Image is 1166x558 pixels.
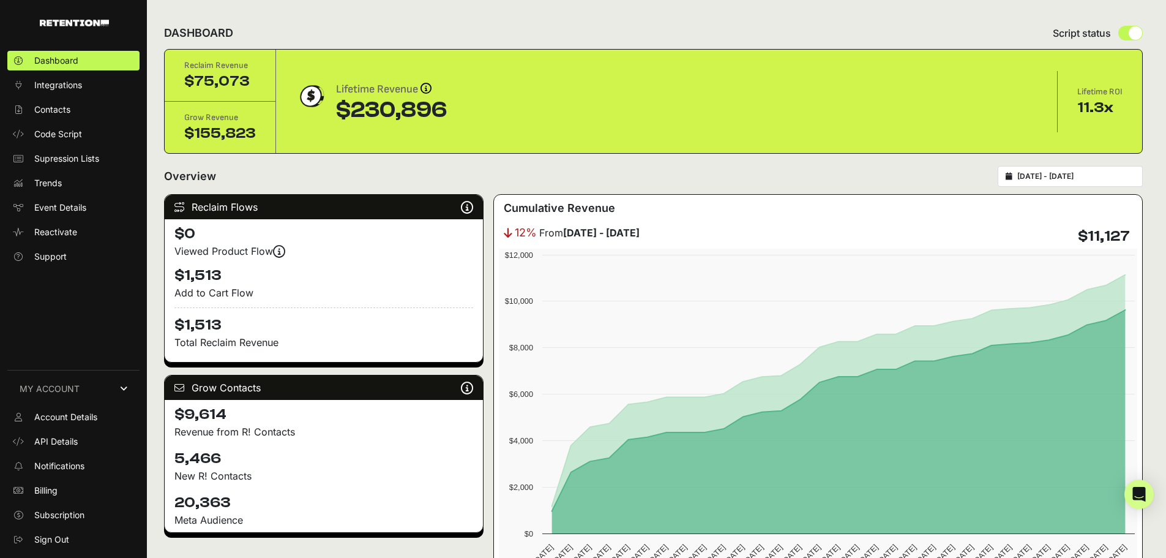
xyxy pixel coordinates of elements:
span: MY ACCOUNT [20,383,80,395]
span: Trends [34,177,62,189]
div: Viewed Product Flow [174,244,473,258]
h4: 5,466 [174,449,473,469]
h3: Cumulative Revenue [504,200,615,217]
a: Code Script [7,124,140,144]
div: 11.3x [1077,98,1123,118]
h2: Overview [164,168,216,185]
div: Open Intercom Messenger [1124,480,1154,509]
div: Reclaim Revenue [184,59,256,72]
a: Sign Out [7,530,140,549]
a: API Details [7,432,140,451]
p: Total Reclaim Revenue [174,335,473,350]
span: Billing [34,484,58,497]
span: Integrations [34,79,82,91]
p: Revenue from R! Contacts [174,424,473,439]
span: 12% [515,224,537,241]
span: API Details [34,435,78,448]
text: $6,000 [509,390,533,399]
div: $75,073 [184,72,256,91]
text: $8,000 [509,343,533,352]
div: Reclaim Flows [165,195,483,219]
img: Retention.com [40,20,109,26]
text: $10,000 [505,296,533,306]
a: Supression Lists [7,149,140,168]
span: Code Script [34,128,82,140]
div: Meta Audience [174,513,473,527]
a: Subscription [7,505,140,525]
h4: $0 [174,224,473,244]
div: Lifetime Revenue [336,81,447,98]
h4: $1,513 [174,266,473,285]
span: Contacts [34,104,70,116]
a: Reactivate [7,222,140,242]
img: dollar-coin-05c43ed7efb7bc0c12610022525b4bbbb207c7efeef5aecc26f025e68dcafac9.png [296,81,326,111]
div: $155,823 [184,124,256,143]
span: Account Details [34,411,97,423]
strong: [DATE] - [DATE] [563,227,640,239]
a: Dashboard [7,51,140,70]
a: Support [7,247,140,266]
span: Script status [1053,26,1111,40]
text: $12,000 [505,251,533,260]
a: Integrations [7,75,140,95]
div: Grow Contacts [165,375,483,400]
i: Events are firing, and revenue is coming soon! Reclaim revenue is updated nightly. [273,251,285,252]
span: Subscription [34,509,84,521]
span: Dashboard [34,55,78,67]
a: Account Details [7,407,140,427]
span: Support [34,251,67,263]
a: Event Details [7,198,140,217]
h4: $1,513 [174,307,473,335]
span: From [539,225,640,240]
span: Sign Out [34,533,69,546]
a: MY ACCOUNT [7,370,140,407]
a: Contacts [7,100,140,119]
div: Lifetime ROI [1077,86,1123,98]
text: $0 [525,529,533,538]
a: Billing [7,481,140,500]
div: Add to Cart Flow [174,285,473,300]
div: Grow Revenue [184,111,256,124]
div: $230,896 [336,98,447,123]
h4: 20,363 [174,493,473,513]
text: $4,000 [509,436,533,445]
span: Supression Lists [34,153,99,165]
a: Trends [7,173,140,193]
h4: $11,127 [1078,227,1130,246]
span: Reactivate [34,226,77,238]
a: Notifications [7,456,140,476]
h4: $9,614 [174,405,473,424]
text: $2,000 [509,483,533,492]
p: New R! Contacts [174,469,473,483]
h2: DASHBOARD [164,25,233,42]
span: Notifications [34,460,84,472]
span: Event Details [34,202,86,214]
